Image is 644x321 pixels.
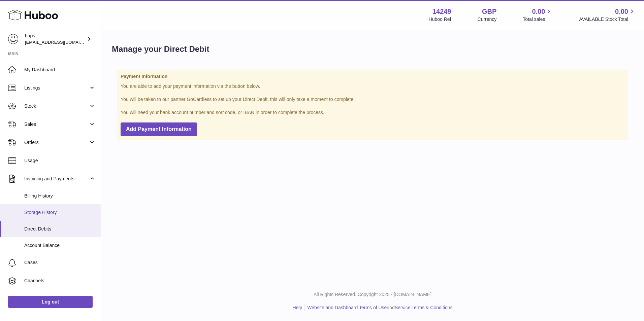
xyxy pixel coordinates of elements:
button: Add Payment Information [121,122,197,136]
strong: 14249 [432,7,451,16]
span: Stock [24,103,89,109]
span: Sales [24,121,89,128]
p: You are able to add your payment information via the button below. [121,83,624,90]
span: 0.00 [615,7,628,16]
span: Orders [24,139,89,146]
a: Website and Dashboard Terms of Use [307,305,387,310]
span: Usage [24,157,96,164]
a: Help [293,305,302,310]
span: Invoicing and Payments [24,176,89,182]
span: Direct Debits [24,226,96,232]
a: 0.00 Total sales [523,7,553,23]
div: haps [25,33,86,45]
span: Cases [24,259,96,266]
a: Log out [8,296,93,308]
p: You will need your bank account number and sort code, or IBAN in order to complete the process. [121,109,624,116]
h1: Manage your Direct Debit [112,44,209,55]
span: Add Payment Information [126,126,192,132]
span: Billing History [24,193,96,199]
span: [EMAIL_ADDRESS][DOMAIN_NAME] [25,39,99,45]
a: 0.00 AVAILABLE Stock Total [579,7,636,23]
span: 0.00 [532,7,545,16]
a: Service Terms & Conditions [395,305,453,310]
span: Account Balance [24,242,96,249]
div: Currency [478,16,497,23]
span: Channels [24,278,96,284]
p: All Rights Reserved. Copyright 2025 - [DOMAIN_NAME] [106,291,639,298]
strong: GBP [482,7,496,16]
span: My Dashboard [24,67,96,73]
img: internalAdmin-14249@internal.huboo.com [8,34,18,44]
li: and [305,305,452,311]
strong: Payment Information [121,73,624,80]
div: Huboo Ref [429,16,451,23]
p: You will be taken to our partner GoCardless to set up your Direct Debit, this will only take a mo... [121,96,624,103]
span: Storage History [24,209,96,216]
span: AVAILABLE Stock Total [579,16,636,23]
span: Listings [24,85,89,91]
span: Total sales [523,16,553,23]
